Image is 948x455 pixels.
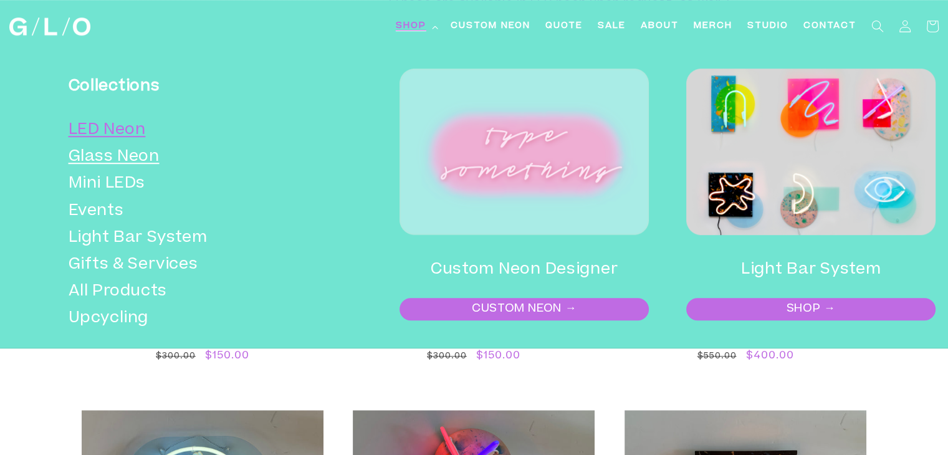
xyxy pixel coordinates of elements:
summary: Shop [388,12,443,41]
span: Quote [545,20,583,33]
h3: Collections [69,71,319,102]
span: Contact [803,20,856,33]
a: Quote [538,12,590,41]
h2: Custom Neon Designer [400,254,649,285]
a: Studio [740,12,796,41]
span: About [641,20,679,33]
a: Custom Neon [443,12,538,41]
a: About [633,12,686,41]
span: Shop [396,20,426,33]
a: Glass Neon [69,144,319,171]
span: Merch [694,20,732,33]
span: Studio [747,20,788,33]
img: Image 2 [686,69,936,235]
iframe: Chat Widget [724,281,948,455]
h2: Light Bar System [686,254,936,285]
a: Contact [796,12,864,41]
a: CUSTOM NEON → [401,299,648,319]
span: Custom Neon [451,20,530,33]
a: Events [69,198,319,225]
span: SALE [598,20,626,33]
a: Light Bar System [69,225,319,252]
summary: Search [864,12,891,40]
img: Image 1 [400,69,649,235]
a: GLO Studio [5,13,95,41]
a: SHOP → [687,299,934,319]
a: All Products [69,279,319,305]
a: LED Neon [69,117,319,144]
a: Merch [686,12,740,41]
a: SALE [590,12,633,41]
img: GLO Studio [9,17,90,36]
a: Gifts & Services [69,252,319,279]
a: Upcycling [69,305,319,332]
a: Mini LEDs [69,171,319,198]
